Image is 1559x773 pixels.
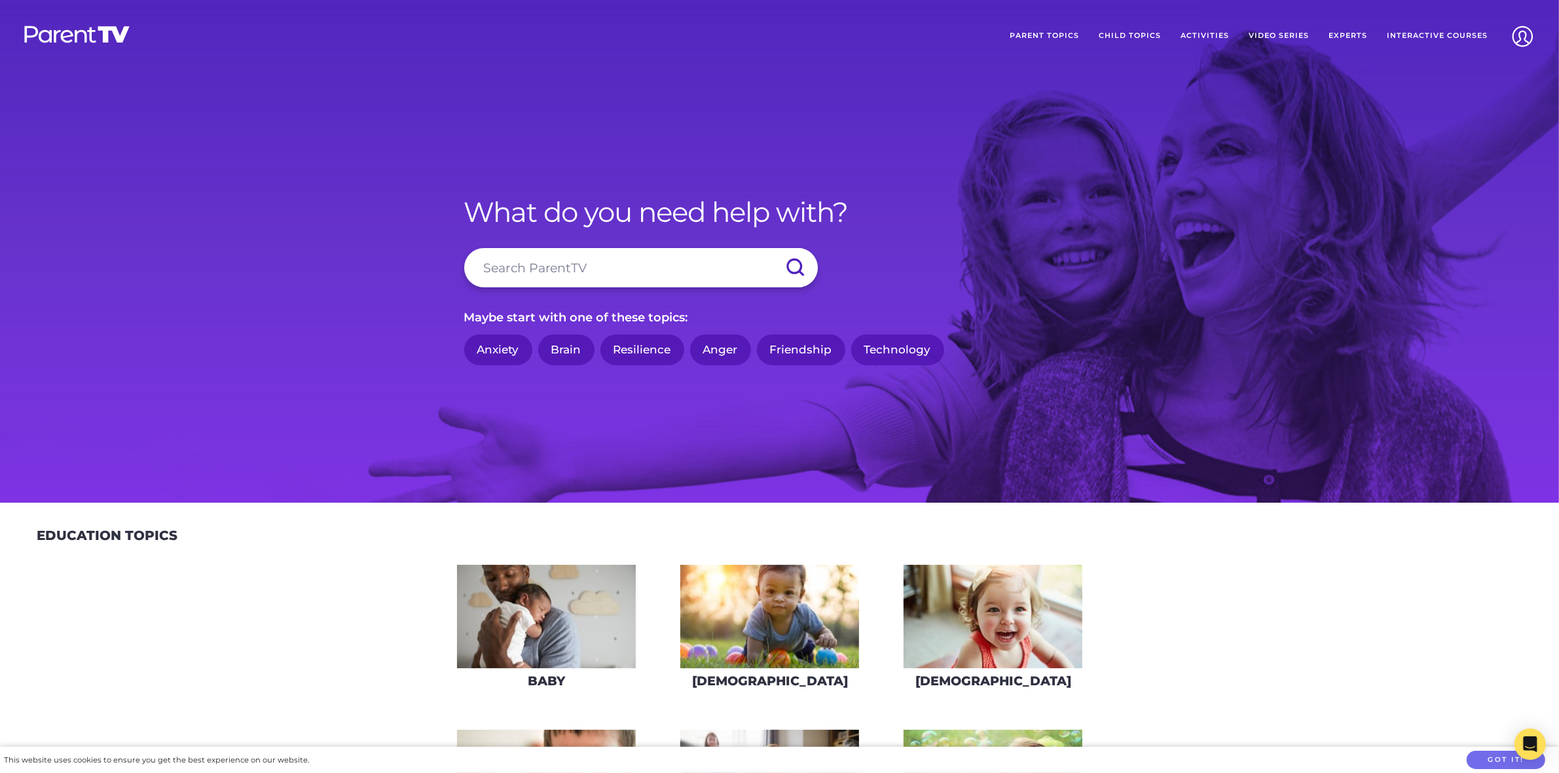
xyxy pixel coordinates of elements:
a: [DEMOGRAPHIC_DATA] [680,564,860,698]
h1: What do you need help with? [464,196,1095,228]
div: This website uses cookies to ensure you get the best experience on our website. [4,753,309,767]
img: iStock-620709410-275x160.jpg [680,565,859,669]
img: AdobeStock_144860523-275x160.jpeg [457,565,636,669]
p: Maybe start with one of these topics: [464,307,1095,328]
img: parenttv-logo-white.4c85aaf.svg [23,25,131,44]
div: Open Intercom Messenger [1514,728,1546,760]
a: Interactive Courses [1377,20,1497,52]
h3: [DEMOGRAPHIC_DATA] [915,674,1071,689]
input: Submit [772,248,818,287]
a: Technology [851,334,944,365]
img: iStock-678589610_super-275x160.jpg [904,565,1082,669]
a: [DEMOGRAPHIC_DATA] [903,564,1083,698]
a: Baby [456,564,636,698]
a: Child Topics [1089,20,1171,52]
a: Brain [538,334,595,365]
a: Friendship [757,334,845,365]
h2: Education Topics [37,528,177,543]
a: Activities [1171,20,1239,52]
a: Video Series [1239,20,1319,52]
h3: [DEMOGRAPHIC_DATA] [692,674,848,689]
img: Account [1506,20,1539,53]
a: Anger [690,334,751,365]
a: Anxiety [464,334,532,365]
a: Experts [1319,20,1377,52]
button: Got it! [1467,751,1545,770]
input: Search ParentTV [464,248,818,287]
a: Resilience [600,334,684,365]
h3: Baby [528,674,565,689]
a: Parent Topics [1000,20,1089,52]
